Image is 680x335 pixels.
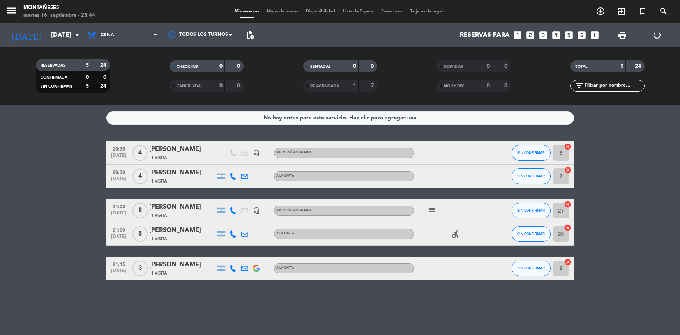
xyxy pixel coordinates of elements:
[149,168,215,178] div: [PERSON_NAME]
[132,203,148,218] span: 8
[109,211,129,220] span: [DATE]
[23,4,95,12] div: Montañeses
[253,207,260,214] i: headset_mic
[263,9,302,14] span: Mapa de mesas
[132,261,148,276] span: 3
[149,202,215,212] div: [PERSON_NAME]
[276,232,294,235] span: A LA CARTA
[151,213,167,219] span: 1 Visita
[460,32,510,39] span: Reservas para
[41,85,72,89] span: SIN CONFIRMAR
[504,64,509,69] strong: 0
[512,226,551,242] button: SIN CONFIRMAR
[517,232,545,236] span: SIN CONFIRMAR
[596,7,605,16] i: add_circle_outline
[149,225,215,236] div: [PERSON_NAME]
[487,64,490,69] strong: 0
[517,266,545,270] span: SIN CONFIRMAR
[246,30,255,40] span: pending_actions
[101,32,114,38] span: Cena
[512,30,523,40] i: looks_one
[512,203,551,218] button: SIN CONFIRMAR
[109,225,129,234] span: 21:00
[6,27,47,44] i: [DATE]
[109,167,129,176] span: 20:30
[504,83,509,89] strong: 0
[151,155,167,161] span: 1 Visita
[551,30,561,40] i: looks_4
[659,7,668,16] i: search
[109,153,129,162] span: [DATE]
[149,144,215,154] div: [PERSON_NAME]
[276,174,294,177] span: A LA CARTA
[100,62,108,68] strong: 24
[6,5,18,19] button: menu
[109,234,129,243] span: [DATE]
[353,64,356,69] strong: 0
[72,30,82,40] i: arrow_drop_down
[151,178,167,184] span: 1 Visita
[276,209,311,212] span: Sin menú asignado
[618,30,627,40] span: print
[584,82,644,90] input: Filtrar por nombre...
[109,202,129,211] span: 21:00
[564,166,572,174] i: cancel
[253,149,260,156] i: headset_mic
[564,30,574,40] i: looks_5
[377,9,406,14] span: Pre-acceso
[517,151,545,155] span: SIN CONFIRMAR
[276,266,294,269] span: A LA CARTA
[512,145,551,161] button: SIN CONFIRMAR
[109,144,129,153] span: 20:30
[237,83,242,89] strong: 0
[237,64,242,69] strong: 0
[109,268,129,277] span: [DATE]
[525,30,535,40] i: looks_two
[310,84,339,88] span: RE AGENDADA
[100,83,108,89] strong: 24
[538,30,548,40] i: looks_3
[231,9,263,14] span: Mis reservas
[564,258,572,266] i: cancel
[132,145,148,161] span: 4
[371,64,375,69] strong: 0
[132,168,148,184] span: 4
[177,65,198,69] span: CHECK INS
[86,83,89,89] strong: 5
[487,83,490,89] strong: 0
[109,259,129,268] span: 21:15
[512,168,551,184] button: SIN CONFIRMAR
[590,30,600,40] i: add_box
[635,64,643,69] strong: 24
[103,74,108,80] strong: 0
[371,83,375,89] strong: 7
[564,143,572,151] i: cancel
[617,7,626,16] i: exit_to_app
[574,81,584,90] i: filter_list
[427,206,436,215] i: subject
[638,7,647,16] i: turned_in_not
[6,5,18,16] i: menu
[406,9,449,14] span: Tarjetas de regalo
[444,65,463,69] span: SERVIDAS
[149,260,215,270] div: [PERSON_NAME]
[517,174,545,178] span: SIN CONFIRMAR
[253,265,260,272] img: google-logo.png
[151,236,167,242] span: 1 Visita
[41,76,67,80] span: CONFIRMADA
[353,83,356,89] strong: 1
[444,84,464,88] span: NO SHOW
[109,176,129,185] span: [DATE]
[310,65,331,69] span: SENTADAS
[276,151,311,154] span: Sin menú asignado
[219,64,223,69] strong: 0
[620,64,623,69] strong: 5
[640,23,674,47] div: LOG OUT
[151,270,167,277] span: 1 Visita
[564,224,572,232] i: cancel
[263,113,417,122] div: No hay notas para este servicio. Haz clic para agregar una
[132,226,148,242] span: 5
[339,9,377,14] span: Lista de Espera
[575,65,587,69] span: TOTAL
[517,208,545,213] span: SIN CONFIRMAR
